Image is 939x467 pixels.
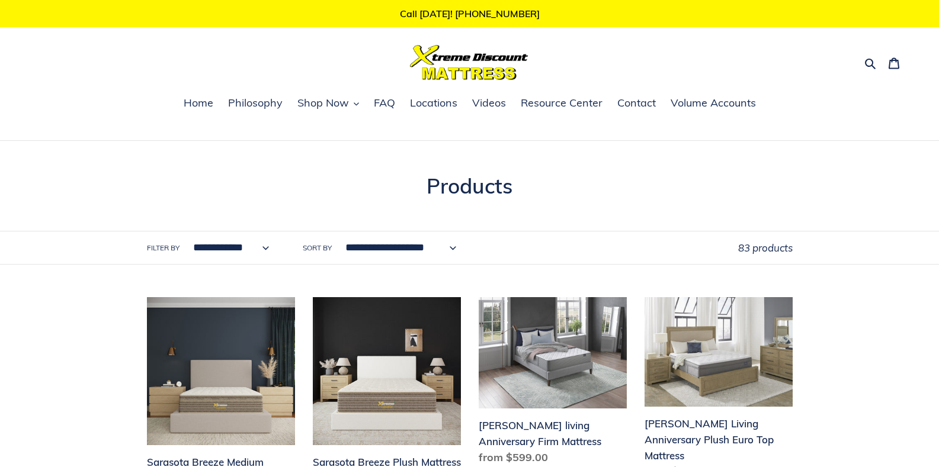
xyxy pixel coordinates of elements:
span: Products [427,173,512,199]
span: 83 products [738,241,793,254]
a: FAQ [368,95,401,112]
img: Xtreme Discount Mattress [410,45,528,80]
span: Volume Accounts [671,96,756,110]
span: Resource Center [521,96,603,110]
label: Sort by [303,243,332,253]
a: Home [178,95,219,112]
a: Locations [404,95,463,112]
button: Shop Now [291,95,365,112]
span: Home [184,96,213,110]
a: Resource Center [515,95,608,112]
a: Contact [611,95,662,112]
span: Philosophy [228,96,283,110]
a: Volume Accounts [665,95,762,112]
span: FAQ [374,96,395,110]
label: Filter by [147,243,180,253]
span: Shop Now [297,96,349,110]
span: Videos [472,96,506,110]
a: Videos [466,95,512,112]
span: Contact [617,96,656,110]
a: Philosophy [222,95,289,112]
span: Locations [410,96,457,110]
